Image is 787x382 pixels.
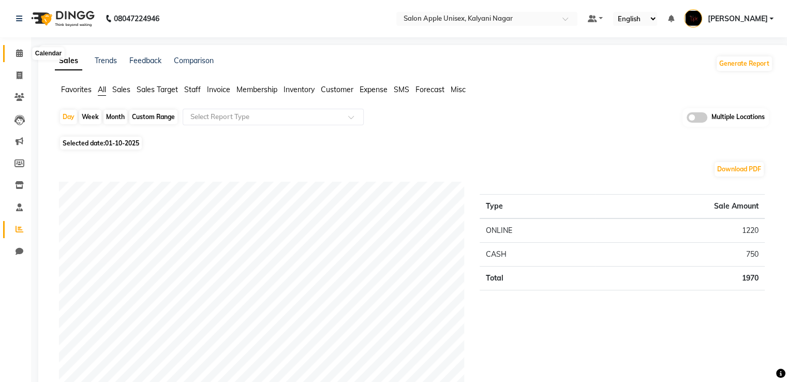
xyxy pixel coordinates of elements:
[60,137,142,150] span: Selected date:
[595,242,765,266] td: 750
[480,218,595,243] td: ONLINE
[480,242,595,266] td: CASH
[284,85,315,94] span: Inventory
[595,194,765,218] th: Sale Amount
[480,194,595,218] th: Type
[33,48,64,60] div: Calendar
[129,110,177,124] div: Custom Range
[129,56,161,65] a: Feedback
[60,110,77,124] div: Day
[112,85,130,94] span: Sales
[394,85,409,94] span: SMS
[711,112,765,123] span: Multiple Locations
[184,85,201,94] span: Staff
[360,85,388,94] span: Expense
[105,139,139,147] span: 01-10-2025
[595,266,765,290] td: 1970
[451,85,466,94] span: Misc
[715,162,764,177] button: Download PDF
[415,85,444,94] span: Forecast
[321,85,353,94] span: Customer
[707,13,767,24] span: [PERSON_NAME]
[207,85,230,94] span: Invoice
[174,56,214,65] a: Comparison
[114,4,159,33] b: 08047224946
[79,110,101,124] div: Week
[95,56,117,65] a: Trends
[595,218,765,243] td: 1220
[26,4,97,33] img: logo
[137,85,178,94] span: Sales Target
[103,110,127,124] div: Month
[480,266,595,290] td: Total
[236,85,277,94] span: Membership
[684,9,702,27] img: Savita HO
[61,85,92,94] span: Favorites
[98,85,106,94] span: All
[717,56,772,71] button: Generate Report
